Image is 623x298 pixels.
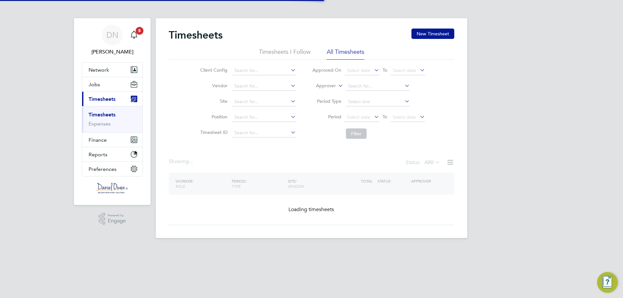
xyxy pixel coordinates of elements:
button: Finance [82,133,142,147]
li: All Timesheets [327,48,364,60]
input: Search for... [232,82,296,91]
span: Engage [108,218,126,224]
button: Engage Resource Center [597,272,618,293]
input: Search for... [232,97,296,106]
span: Powered by [108,213,126,218]
div: Status [406,158,441,167]
label: Client Config [198,67,227,73]
button: Network [82,63,142,77]
a: 5 [128,25,140,45]
span: ... [189,158,193,165]
span: 0 [431,159,434,166]
label: Approver [307,83,336,89]
a: DN[PERSON_NAME] [82,25,143,56]
div: Showing [169,158,194,165]
button: New Timesheet [411,29,454,39]
button: Jobs [82,77,142,91]
input: Search for... [232,113,296,122]
label: Site [198,98,227,104]
span: Finance [89,137,107,143]
span: Select date [393,67,416,73]
a: Timesheets [89,112,116,118]
label: Period [312,114,341,120]
span: Danielle Nail [82,48,143,56]
button: Timesheets [82,92,142,106]
label: Vendor [198,83,227,89]
label: Period Type [312,98,341,104]
span: DN [106,31,118,39]
span: Select date [347,114,370,120]
span: 5 [136,27,143,35]
span: Network [89,67,109,73]
input: Search for... [232,128,296,137]
span: To [381,113,389,121]
label: All [424,159,440,166]
label: Timesheet ID [198,129,227,135]
button: Reports [82,147,142,161]
li: Timesheets I Follow [259,48,311,60]
button: Filter [346,128,367,139]
a: Go to home page [82,183,143,193]
input: Search for... [232,66,296,75]
a: Powered byEngage [99,213,126,225]
span: Jobs [89,81,100,88]
img: danielowen-logo-retina.png [96,183,128,193]
div: Timesheets [82,106,142,132]
input: Search for... [346,82,410,91]
input: Select one [346,97,410,106]
span: To [381,66,389,74]
nav: Main navigation [74,18,151,205]
label: Position [198,114,227,120]
a: Expenses [89,121,111,127]
span: Select date [393,114,416,120]
label: Approved On [312,67,341,73]
span: Preferences [89,166,116,172]
span: Reports [89,151,107,158]
h2: Timesheets [169,29,223,42]
span: Timesheets [89,96,116,102]
span: Select date [347,67,370,73]
button: Preferences [82,162,142,176]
